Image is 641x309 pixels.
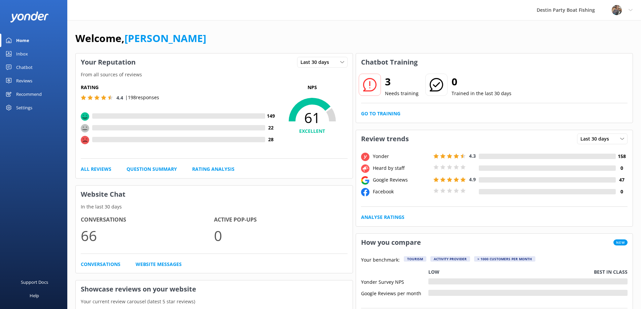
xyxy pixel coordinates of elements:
a: All Reviews [81,165,111,173]
h3: Chatbot Training [356,53,423,71]
span: 4.3 [469,153,476,159]
span: Last 30 days [580,135,613,143]
p: NPS [277,84,348,91]
a: Go to Training [361,110,400,117]
span: Last 30 days [300,59,333,66]
div: Tourism [404,256,426,262]
div: Home [16,34,29,47]
a: Rating Analysis [192,165,235,173]
div: Google Reviews per month [361,290,428,296]
h4: 0 [616,188,628,195]
p: | 198 responses [125,94,159,101]
h4: 22 [265,124,277,131]
a: Question Summary [127,165,177,173]
h4: 0 [616,164,628,172]
h4: Active Pop-ups [214,216,347,224]
div: Activity Provider [430,256,470,262]
a: Conversations [81,261,120,268]
p: Low [428,268,439,276]
div: Chatbot [16,61,33,74]
h4: 28 [265,136,277,143]
p: Your benchmark: [361,256,400,264]
p: In the last 30 days [76,203,353,210]
h3: Review trends [356,130,414,148]
h1: Welcome, [75,30,206,46]
div: Settings [16,101,32,114]
p: From all sources of reviews [76,71,353,78]
p: Best in class [594,268,628,276]
a: Analyse Ratings [361,214,404,221]
p: Your current review carousel (latest 5 star reviews) [76,298,353,305]
a: [PERSON_NAME] [124,31,206,45]
h4: 149 [265,112,277,120]
span: New [613,239,628,245]
img: 250-1666038197.jpg [612,5,622,15]
h3: Your Reputation [76,53,141,71]
div: Heard by staff [371,164,432,172]
div: Inbox [16,47,28,61]
h5: Rating [81,84,277,91]
div: > 1000 customers per month [474,256,535,262]
span: 61 [277,109,348,126]
div: Help [30,289,39,302]
img: yonder-white-logo.png [10,11,49,23]
h4: Conversations [81,216,214,224]
a: Website Messages [136,261,182,268]
h3: Website Chat [76,186,353,203]
p: Trained in the last 30 days [452,90,511,97]
p: 0 [214,224,347,247]
span: 4.4 [116,94,123,101]
div: Yonder [371,153,432,160]
div: Yonder Survey NPS [361,278,428,284]
h3: Showcase reviews on your website [76,280,353,298]
h2: 3 [385,74,419,90]
h4: 158 [616,153,628,160]
div: Reviews [16,74,32,87]
p: Needs training [385,90,419,97]
h4: EXCELLENT [277,127,348,135]
div: Support Docs [21,275,48,289]
h3: How you compare [356,234,426,251]
div: Google Reviews [371,176,432,184]
span: 4.9 [469,176,476,183]
p: 66 [81,224,214,247]
h2: 0 [452,74,511,90]
div: Recommend [16,87,42,101]
div: Facebook [371,188,432,195]
h4: 47 [616,176,628,184]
